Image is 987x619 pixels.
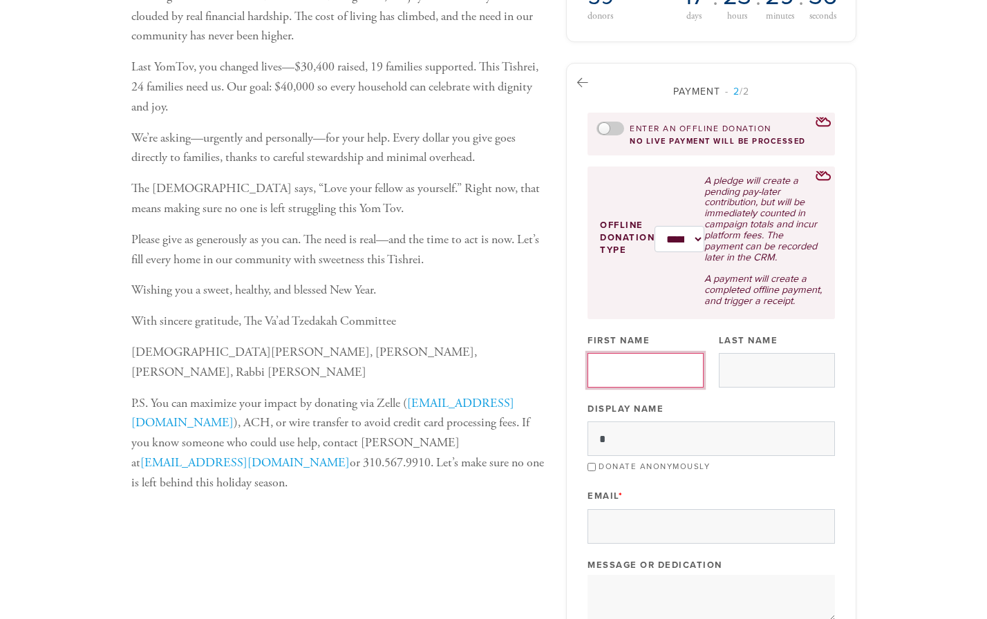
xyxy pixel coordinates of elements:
[704,274,822,307] p: A payment will create a completed offline payment, and trigger a receipt.
[704,175,822,263] p: A pledge will create a pending pay-later contribution, but will be immediately counted in campaig...
[587,490,623,502] label: Email
[131,230,545,270] p: Please give as generously as you can. The need is real—and the time to act is now. Let’s fill eve...
[587,559,722,571] label: Message or dedication
[131,280,545,301] p: Wishing you a sweet, healthy, and blessed New Year.
[131,343,545,383] p: [DEMOGRAPHIC_DATA][PERSON_NAME], [PERSON_NAME], [PERSON_NAME], Rabbi [PERSON_NAME]
[587,84,835,99] div: Payment
[733,86,740,97] span: 2
[686,12,702,21] span: days
[630,123,771,135] label: Enter an offline donation
[131,57,545,117] p: Last YomTov, you changed lives—$30,400 raised, 19 families supported. This Tishrei, 24 families n...
[599,461,710,471] label: Donate Anonymously
[727,12,747,21] span: hours
[719,334,778,347] label: Last Name
[131,128,545,169] p: We’re asking—urgently and personally—for your help. Every dollar you give goes directly to famili...
[587,334,650,347] label: First Name
[809,12,836,21] span: seconds
[766,12,794,21] span: minutes
[131,394,545,493] p: P.S. You can maximize your impact by donating via Zelle ( ), ACH, or wire transfer to avoid credi...
[600,219,655,257] label: Offline donation type
[587,403,664,415] label: Display Name
[596,137,826,146] div: no live payment will be processed
[587,11,673,21] div: donors
[131,179,545,219] p: The [DEMOGRAPHIC_DATA] says, “Love your fellow as yourself.” Right now, that means making sure no...
[619,491,623,502] span: This field is required.
[131,312,545,332] p: With sincere gratitude, The Va’ad Tzedakah Committee
[725,86,749,97] span: /2
[140,455,350,470] a: [EMAIL_ADDRESS][DOMAIN_NAME]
